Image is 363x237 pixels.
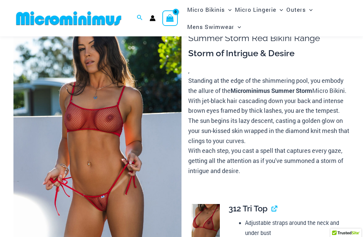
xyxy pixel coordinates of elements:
a: Account icon link [150,15,156,21]
a: Search icon link [137,14,143,23]
span: Menu Toggle [225,1,232,18]
b: Microminimus Summer Storm [231,87,312,95]
a: Micro LingerieMenu ToggleMenu Toggle [233,1,285,18]
span: Menu Toggle [276,1,283,18]
span: Micro Bikinis [187,1,225,18]
h3: Storm of Intrigue & Desire [188,48,350,59]
img: MM SHOP LOGO FLAT [13,11,124,26]
span: Outers [286,1,306,18]
a: View Shopping Cart, empty [162,10,178,26]
span: 312 Tri Top [229,204,268,213]
div: , [188,48,350,176]
a: Mens SwimwearMenu ToggleMenu Toggle [186,18,243,35]
span: Menu Toggle [306,1,313,18]
p: Standing at the edge of the shimmering pool, you embody the allure of the Micro Bikini. With jet-... [188,76,350,176]
h1: Summer Storm Red Bikini Range [188,33,350,43]
span: Micro Lingerie [235,1,276,18]
span: Mens Swimwear [187,18,234,35]
span: Menu Toggle [234,18,241,35]
a: Micro BikinisMenu ToggleMenu Toggle [186,1,233,18]
a: OutersMenu ToggleMenu Toggle [285,1,314,18]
